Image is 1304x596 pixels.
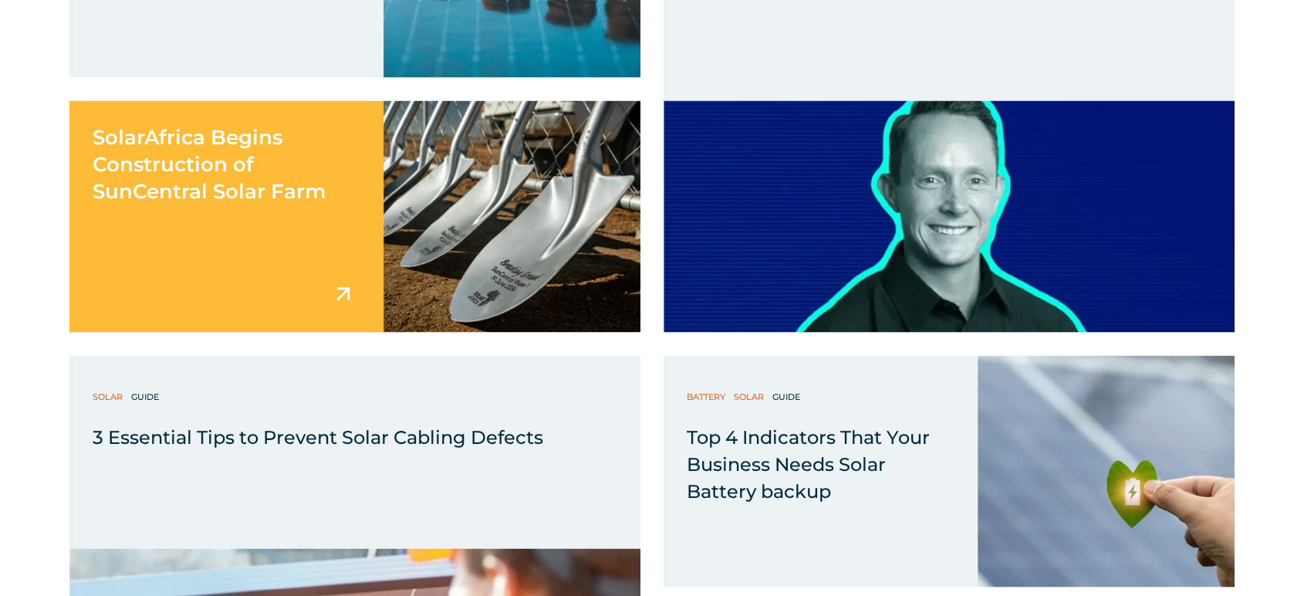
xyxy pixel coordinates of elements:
[383,100,640,332] img: SolarAfrica Begins Construction of SunCentral Solar Farm
[93,388,127,404] a: Solar
[664,100,1235,332] img: LIVE | Brandon Horn | SolarAfrica | MyBroadband | Wheeling
[329,280,356,307] img: arrow icon
[772,388,804,404] a: Guide
[93,425,543,448] span: 3 Essential Tips to Prevent Solar Cabling Defects
[687,388,729,404] a: Battery
[978,355,1235,587] img: LIVE | Top 4 Indicators Your Business Needs Solar Battery Backup
[131,388,163,404] a: Guide
[687,425,930,502] span: Top 4 Indicators That Your Business Needs Solar Battery backup
[734,388,768,404] a: Solar
[93,124,326,203] span: SolarAfrica Begins Construction of SunCentral Solar Farm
